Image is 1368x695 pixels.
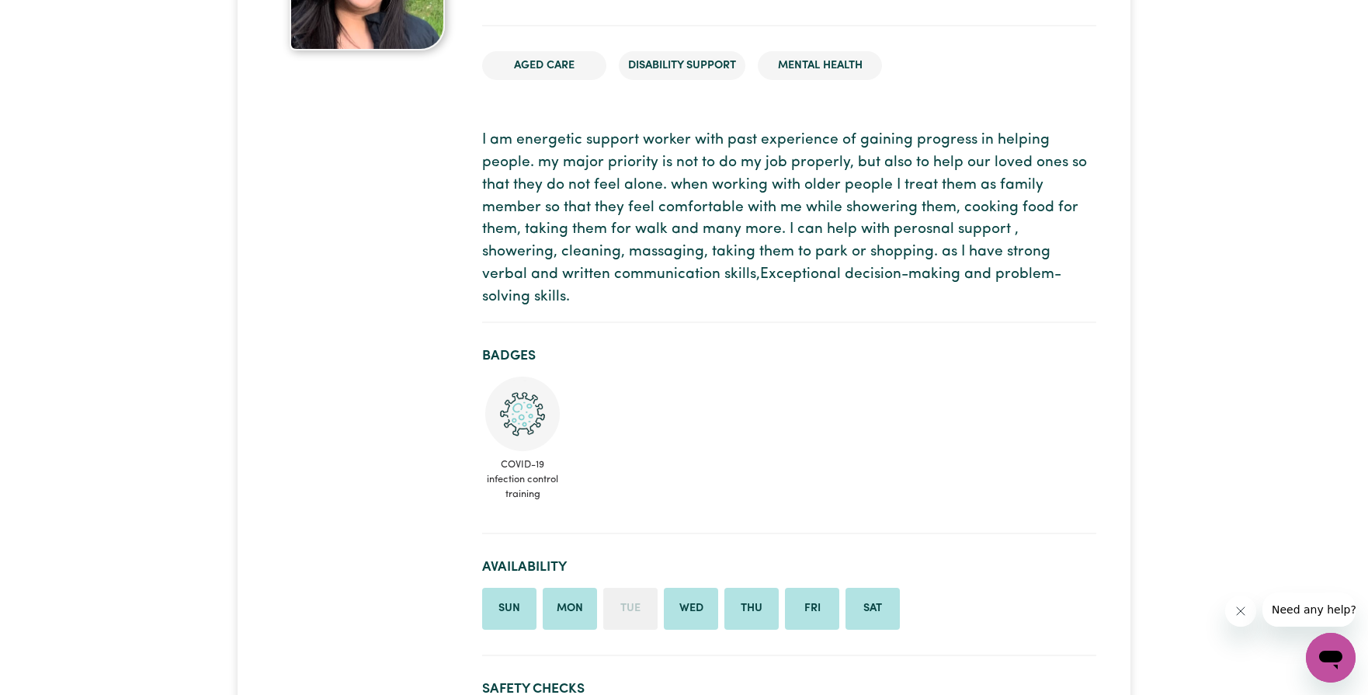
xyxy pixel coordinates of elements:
[758,51,882,81] li: Mental Health
[1225,596,1256,627] iframe: Close message
[619,51,745,81] li: Disability Support
[9,11,94,23] span: Need any help?
[543,588,597,630] li: Available on Monday
[485,377,560,451] img: CS Academy: COVID-19 Infection Control Training course completed
[785,588,839,630] li: Available on Friday
[664,588,718,630] li: Available on Wednesday
[482,130,1096,308] p: I am energetic support worker with past experience of gaining progress in helping people. my majo...
[482,588,536,630] li: Available on Sunday
[482,348,1096,364] h2: Badges
[482,51,606,81] li: Aged Care
[724,588,779,630] li: Available on Thursday
[482,559,1096,575] h2: Availability
[845,588,900,630] li: Available on Saturday
[1306,633,1356,683] iframe: Button to launch messaging window
[482,451,563,509] span: COVID-19 infection control training
[603,588,658,630] li: Unavailable on Tuesday
[1262,592,1356,627] iframe: Message from company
